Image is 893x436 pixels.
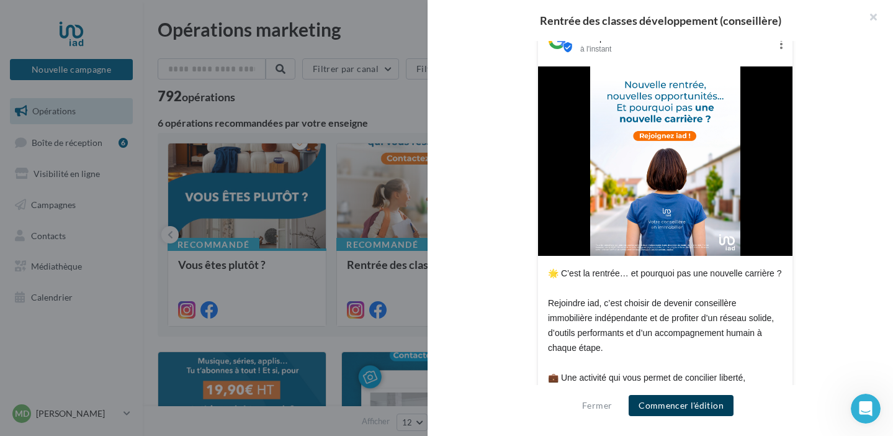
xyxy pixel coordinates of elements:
div: 🌟 C’est la rentrée… et pourquoi pas une nouvelle carrière ? Rejoindre iad, c’est choisir de deven... [548,266,783,430]
button: Fermer [577,398,617,413]
button: Commencer l'édition [629,395,734,416]
div: à l'instant [580,44,770,54]
div: Rentrée des classes développement (conseillère) [447,15,873,26]
img: Post_4_5_rentree_2025_(version_dvpt)_2 [590,66,740,256]
iframe: Intercom live chat [851,394,881,424]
